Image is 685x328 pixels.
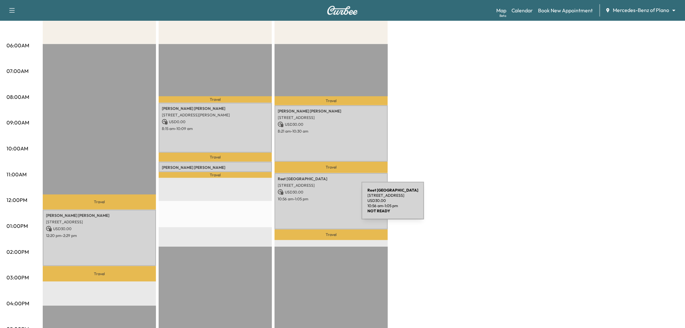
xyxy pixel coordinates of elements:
[278,183,385,188] p: [STREET_ADDRESS]
[6,145,28,152] p: 10:00AM
[159,96,272,103] p: Travel
[6,299,29,307] p: 04:00PM
[367,188,418,193] b: Reet [GEOGRAPHIC_DATA]
[159,153,272,162] p: Travel
[278,176,385,182] p: Reet [GEOGRAPHIC_DATA]
[162,112,269,118] p: [STREET_ADDRESS][PERSON_NAME]
[6,196,27,204] p: 12:00PM
[6,170,27,178] p: 11:00AM
[6,222,28,230] p: 01:00PM
[43,194,156,210] p: Travel
[46,226,153,232] p: USD 30.00
[613,6,669,14] span: Mercedes-Benz of Plano
[278,196,385,202] p: 10:56 am - 1:05 pm
[327,6,358,15] img: Curbee Logo
[367,198,418,203] p: USD 30.00
[500,13,506,18] div: Beta
[367,208,390,213] b: NOT READY
[538,6,593,14] a: Book New Appointment
[275,229,388,240] p: Travel
[46,213,153,218] p: [PERSON_NAME] [PERSON_NAME]
[162,171,269,177] p: [STREET_ADDRESS]
[278,189,385,195] p: USD 30.00
[275,96,388,105] p: Travel
[6,67,28,75] p: 07:00AM
[162,165,269,170] p: [PERSON_NAME] [PERSON_NAME]
[46,219,153,225] p: [STREET_ADDRESS]
[162,126,269,131] p: 8:15 am - 10:09 am
[278,115,385,120] p: [STREET_ADDRESS]
[46,233,153,238] p: 12:20 pm - 2:29 pm
[367,203,418,208] p: 10:56 am - 1:05 pm
[278,122,385,127] p: USD 30.00
[6,93,29,101] p: 08:00AM
[496,6,506,14] a: MapBeta
[6,248,29,256] p: 02:00PM
[275,162,388,173] p: Travel
[162,119,269,125] p: USD 0.00
[367,193,418,198] p: [STREET_ADDRESS]
[6,119,29,126] p: 09:00AM
[511,6,533,14] a: Calendar
[278,129,385,134] p: 8:21 am - 10:30 am
[278,109,385,114] p: [PERSON_NAME] [PERSON_NAME]
[43,266,156,282] p: Travel
[162,106,269,111] p: [PERSON_NAME] [PERSON_NAME]
[6,274,29,281] p: 03:00PM
[6,41,29,49] p: 06:00AM
[159,172,272,178] p: Travel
